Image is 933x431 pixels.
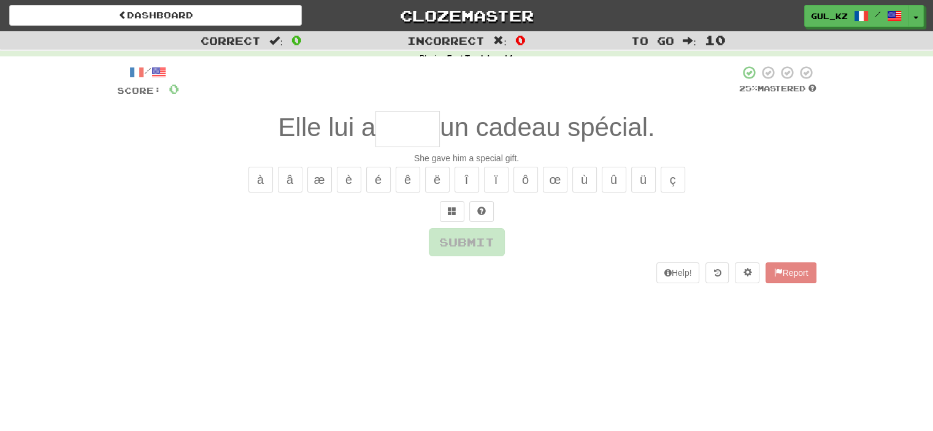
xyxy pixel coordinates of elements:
button: ô [513,167,538,193]
span: / [875,10,881,18]
span: un cadeau spécial. [440,113,655,142]
button: æ [307,167,332,193]
button: œ [543,167,567,193]
span: 10 [705,32,726,47]
button: î [455,167,479,193]
span: To go [631,34,674,47]
span: Score: [117,85,161,96]
button: û [602,167,626,193]
button: ç [661,167,685,193]
button: Switch sentence to multiple choice alt+p [440,201,464,222]
button: â [278,167,302,193]
a: Dashboard [9,5,302,26]
button: ë [425,167,450,193]
span: : [269,36,283,46]
span: 0 [169,81,179,96]
span: Correct [201,34,261,47]
span: : [683,36,696,46]
a: Clozemaster [320,5,613,26]
span: Incorrect [407,34,485,47]
strong: Fast Track Level 1 [447,54,514,63]
span: 0 [515,32,526,47]
button: ù [572,167,597,193]
span: : [493,36,507,46]
button: ê [396,167,420,193]
span: Gul_kz [811,10,848,21]
button: Report [766,262,816,283]
button: é [366,167,391,193]
span: 0 [291,32,302,47]
a: Gul_kz / [804,5,908,27]
button: Round history (alt+y) [705,262,729,283]
button: Single letter hint - you only get 1 per sentence and score half the points! alt+h [469,201,494,222]
button: à [248,167,273,193]
div: Mastered [739,83,816,94]
div: / [117,65,179,80]
button: è [337,167,361,193]
button: ï [484,167,509,193]
button: Submit [429,228,505,256]
span: Elle lui a [278,113,375,142]
button: Help! [656,262,700,283]
button: ü [631,167,656,193]
div: She gave him a special gift. [117,152,816,164]
span: 25 % [739,83,758,93]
